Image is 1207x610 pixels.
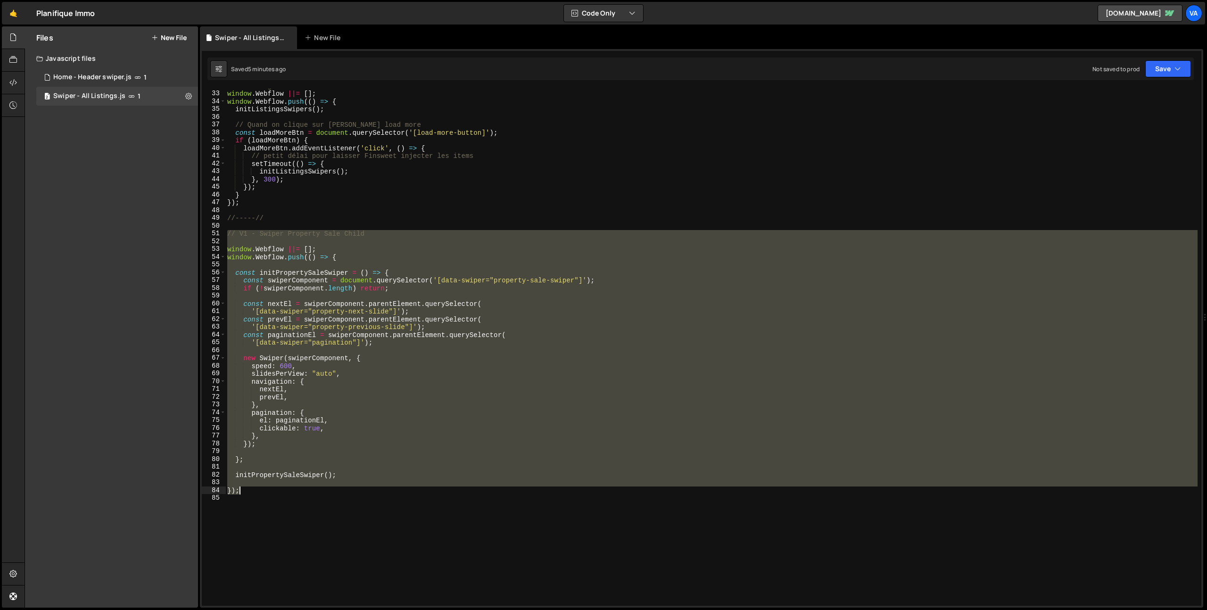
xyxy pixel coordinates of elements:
[202,113,226,121] div: 36
[305,33,344,42] div: New File
[1098,5,1182,22] a: [DOMAIN_NAME]
[564,5,643,22] button: Code Only
[1092,65,1140,73] div: Not saved to prod
[202,175,226,183] div: 44
[202,98,226,106] div: 34
[202,191,226,199] div: 46
[215,33,286,42] div: Swiper - All Listings.js
[202,409,226,417] div: 74
[202,346,226,354] div: 66
[202,206,226,214] div: 48
[202,292,226,300] div: 59
[202,315,226,323] div: 62
[202,432,226,440] div: 77
[53,92,125,100] div: Swiper - All Listings.js
[1145,60,1191,77] button: Save
[202,129,226,137] div: 38
[202,471,226,479] div: 82
[202,323,226,331] div: 63
[202,90,226,98] div: 33
[151,34,187,41] button: New File
[202,307,226,315] div: 61
[2,2,25,25] a: 🤙
[202,478,226,486] div: 83
[202,152,226,160] div: 41
[202,455,226,463] div: 80
[202,486,226,495] div: 84
[202,198,226,206] div: 47
[202,160,226,168] div: 42
[202,331,226,339] div: 64
[202,269,226,277] div: 56
[138,92,141,100] span: 1
[202,214,226,222] div: 49
[202,253,226,261] div: 54
[36,33,53,43] h2: Files
[202,354,226,362] div: 67
[144,74,147,81] span: 1
[202,393,226,401] div: 72
[248,65,286,73] div: 5 minutes ago
[202,222,226,230] div: 50
[202,105,226,113] div: 35
[1185,5,1202,22] a: Va
[202,121,226,129] div: 37
[202,245,226,253] div: 53
[202,238,226,246] div: 52
[202,144,226,152] div: 40
[202,300,226,308] div: 60
[36,87,198,106] div: Swiper - All Listings.js
[202,338,226,346] div: 65
[202,463,226,471] div: 81
[231,65,286,73] div: Saved
[202,230,226,238] div: 51
[202,447,226,455] div: 79
[202,416,226,424] div: 75
[202,378,226,386] div: 70
[202,362,226,370] div: 68
[202,276,226,284] div: 57
[53,73,132,82] div: Home - Header swiper.js
[202,261,226,269] div: 55
[202,370,226,378] div: 69
[202,167,226,175] div: 43
[202,284,226,292] div: 58
[36,68,198,87] div: 17081/47033.js
[202,385,226,393] div: 71
[202,183,226,191] div: 45
[202,401,226,409] div: 73
[44,93,50,101] span: 2
[202,136,226,144] div: 39
[36,8,95,19] div: Planifique Immo
[202,424,226,432] div: 76
[25,49,198,68] div: Javascript files
[202,440,226,448] div: 78
[202,494,226,502] div: 85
